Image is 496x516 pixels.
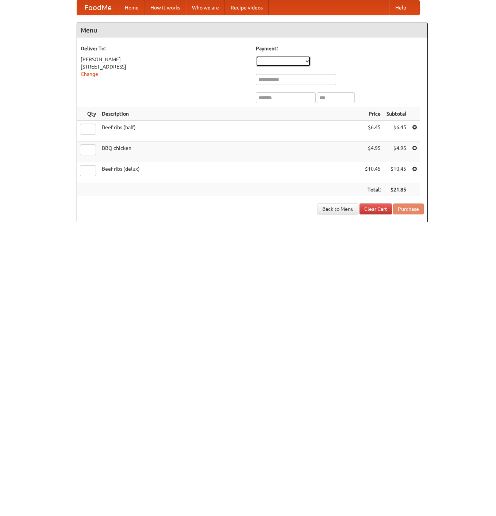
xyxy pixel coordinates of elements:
th: Subtotal [384,107,409,121]
a: Change [81,71,98,77]
a: FoodMe [77,0,119,15]
div: [PERSON_NAME] [81,56,249,63]
button: Purchase [393,203,424,214]
th: Description [99,107,362,121]
h4: Menu [77,23,427,38]
a: Recipe videos [225,0,269,15]
td: $4.95 [384,141,409,162]
a: Who we are [186,0,225,15]
td: BBQ chicken [99,141,362,162]
td: Beef ribs (delux) [99,162,362,183]
td: $4.95 [362,141,384,162]
th: Price [362,107,384,121]
h5: Payment: [256,45,424,52]
a: Back to Menu [318,203,358,214]
td: $10.45 [362,162,384,183]
a: Clear Cart [359,203,392,214]
td: $6.45 [384,121,409,141]
div: [STREET_ADDRESS] [81,63,249,70]
td: Beef ribs (half) [99,121,362,141]
h5: Deliver To: [81,45,249,52]
th: $21.85 [384,183,409,197]
a: Home [119,0,145,15]
a: Help [389,0,412,15]
th: Qty [77,107,99,121]
a: How it works [145,0,186,15]
td: $6.45 [362,121,384,141]
th: Total: [362,183,384,197]
td: $10.45 [384,162,409,183]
